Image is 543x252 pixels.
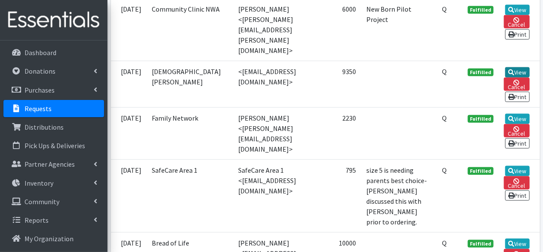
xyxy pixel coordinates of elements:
[3,212,104,229] a: Reports
[111,61,147,107] td: [DATE]
[3,137,104,154] a: Pick Ups & Deliveries
[442,67,447,76] abbr: Quantity
[361,159,437,232] td: size 5 is needing parents best choice- [PERSON_NAME] discussed this with [PERSON_NAME] prior to o...
[505,166,530,176] a: View
[3,118,104,136] a: Distributions
[504,78,529,91] a: Cancel
[3,156,104,173] a: Partner Agencies
[468,115,494,123] span: Fulfilled
[25,48,56,57] p: Dashboard
[505,138,530,149] a: Print
[504,124,529,137] a: Cancel
[505,67,530,78] a: View
[442,114,447,122] abbr: Quantity
[3,44,104,61] a: Dashboard
[505,190,530,201] a: Print
[320,159,361,232] td: 795
[25,86,55,94] p: Purchases
[468,6,494,14] span: Fulfilled
[504,15,529,28] a: Cancel
[147,107,233,159] td: Family Network
[147,159,233,232] td: SafeCare Area 1
[25,104,52,113] p: Requests
[3,81,104,99] a: Purchases
[3,100,104,117] a: Requests
[25,216,49,224] p: Reports
[25,197,59,206] p: Community
[233,159,320,232] td: SafeCare Area 1 <[EMAIL_ADDRESS][DOMAIN_NAME]>
[320,61,361,107] td: 9350
[442,239,447,247] abbr: Quantity
[25,141,85,150] p: Pick Ups & Deliveries
[3,62,104,80] a: Donations
[504,176,529,190] a: Cancel
[147,61,233,107] td: [DEMOGRAPHIC_DATA][PERSON_NAME]
[468,240,494,248] span: Fulfilled
[505,114,530,124] a: View
[505,29,530,40] a: Print
[25,67,55,75] p: Donations
[468,167,494,175] span: Fulfilled
[233,61,320,107] td: <[EMAIL_ADDRESS][DOMAIN_NAME]>
[505,5,530,15] a: View
[505,239,530,249] a: View
[442,5,447,13] abbr: Quantity
[3,174,104,192] a: Inventory
[233,107,320,159] td: [PERSON_NAME] <[PERSON_NAME][EMAIL_ADDRESS][DOMAIN_NAME]>
[25,179,53,187] p: Inventory
[320,107,361,159] td: 2230
[442,166,447,174] abbr: Quantity
[111,107,147,159] td: [DATE]
[25,160,75,168] p: Partner Agencies
[111,159,147,232] td: [DATE]
[25,234,74,243] p: My Organization
[3,230,104,247] a: My Organization
[505,92,530,102] a: Print
[25,123,64,131] p: Distributions
[3,6,104,34] img: HumanEssentials
[468,68,494,76] span: Fulfilled
[3,193,104,210] a: Community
